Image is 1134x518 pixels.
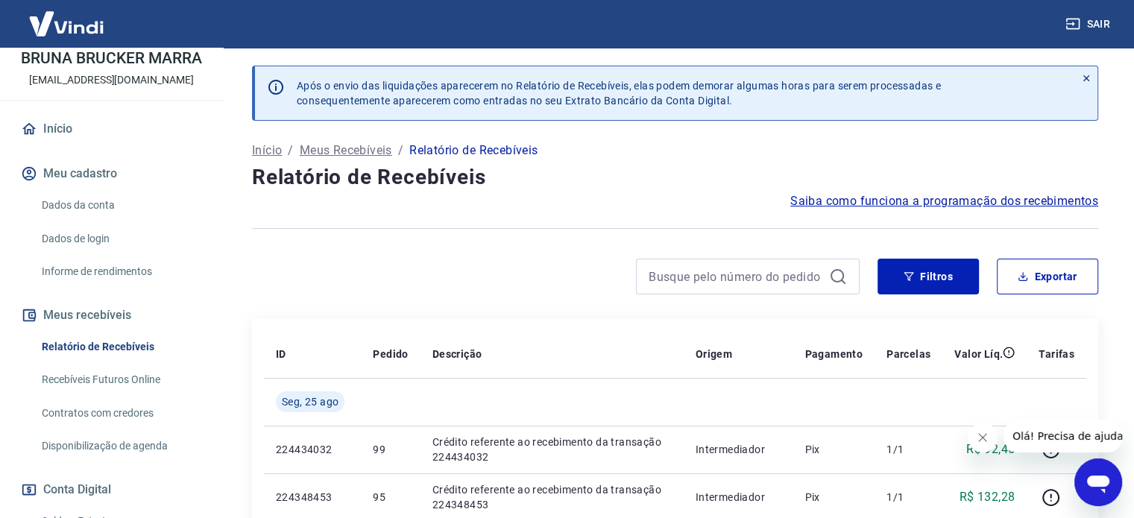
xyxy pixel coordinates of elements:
[696,490,781,505] p: Intermediador
[696,442,781,457] p: Intermediador
[1062,10,1116,38] button: Sair
[276,442,349,457] p: 224434032
[966,440,1015,458] p: R$ 92,45
[18,157,205,190] button: Meu cadastro
[804,490,863,505] p: Pix
[790,192,1098,210] a: Saiba como funciona a programação dos recebimentos
[954,347,1003,361] p: Valor Líq.
[432,482,672,512] p: Crédito referente ao recebimento da transação 224348453
[997,259,1098,294] button: Exportar
[36,364,205,395] a: Recebíveis Futuros Online
[18,113,205,145] a: Início
[36,431,205,461] a: Disponibilização de agenda
[373,490,408,505] p: 95
[886,490,930,505] p: 1/1
[18,299,205,332] button: Meus recebíveis
[804,442,863,457] p: Pix
[432,435,672,464] p: Crédito referente ao recebimento da transação 224434032
[886,347,930,361] p: Parcelas
[878,259,979,294] button: Filtros
[432,347,482,361] p: Descrição
[649,265,823,288] input: Busque pelo número do pedido
[804,347,863,361] p: Pagamento
[276,490,349,505] p: 224348453
[276,347,286,361] p: ID
[968,423,998,452] iframe: Fechar mensagem
[696,347,732,361] p: Origem
[960,488,1015,506] p: R$ 132,28
[300,142,392,159] a: Meus Recebíveis
[36,256,205,287] a: Informe de rendimentos
[252,142,282,159] a: Início
[18,473,205,506] button: Conta Digital
[1004,420,1122,452] iframe: Mensagem da empresa
[886,442,930,457] p: 1/1
[373,347,408,361] p: Pedido
[36,224,205,254] a: Dados de login
[1074,458,1122,506] iframe: Botão para abrir a janela de mensagens
[252,162,1098,192] h4: Relatório de Recebíveis
[36,398,205,429] a: Contratos com credores
[18,1,115,46] img: Vindi
[29,72,194,88] p: [EMAIL_ADDRESS][DOMAIN_NAME]
[1039,347,1074,361] p: Tarifas
[282,394,338,409] span: Seg, 25 ago
[373,442,408,457] p: 99
[21,51,201,66] p: BRUNA BRUCKER MARRA
[9,10,125,22] span: Olá! Precisa de ajuda?
[288,142,293,159] p: /
[297,78,941,108] p: Após o envio das liquidações aparecerem no Relatório de Recebíveis, elas podem demorar algumas ho...
[409,142,538,159] p: Relatório de Recebíveis
[36,332,205,362] a: Relatório de Recebíveis
[36,190,205,221] a: Dados da conta
[398,142,403,159] p: /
